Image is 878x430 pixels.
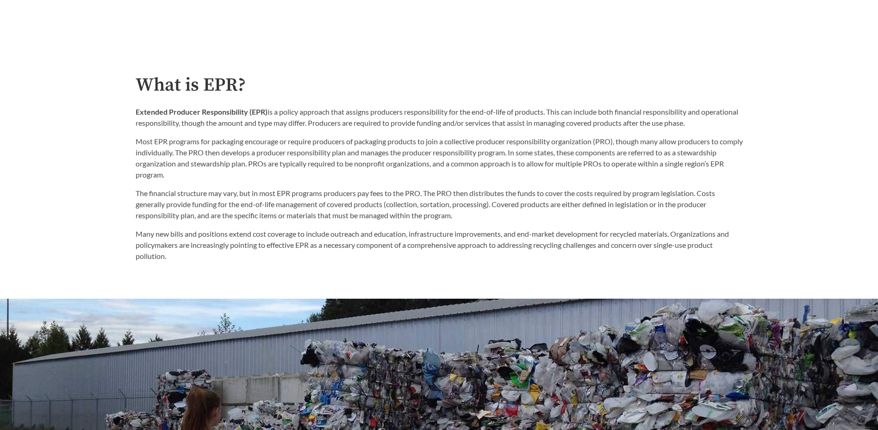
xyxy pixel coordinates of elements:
strong: Extended Producer Responsibility (EPR) [136,107,268,116]
p: is a policy approach that assigns producers responsibility for the end-of-life of products. This ... [136,106,743,129]
p: Many new bills and positions extend cost coverage to include outreach and education, infrastructu... [136,228,743,262]
h2: What is EPR? [136,75,743,96]
p: The financial structure may vary, but in most EPR programs producers pay fees to the PRO. The PRO... [136,188,743,221]
p: Most EPR programs for packaging encourage or require producers of packaging products to join a co... [136,136,743,180]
